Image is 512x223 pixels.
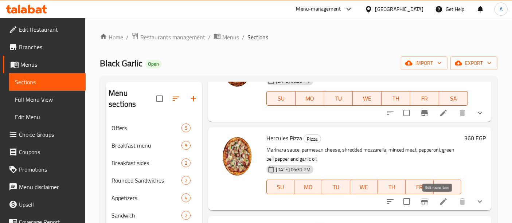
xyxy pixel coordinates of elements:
span: [DATE] 06:30 PM [273,166,313,173]
li: / [126,33,129,42]
button: WE [353,91,382,106]
a: Coupons [3,143,86,161]
span: SA [442,93,465,104]
span: Open [145,61,162,67]
a: Menus [3,56,86,73]
button: SU [266,91,296,106]
button: MO [294,180,322,194]
span: Coupons [19,148,80,156]
button: Branch-specific-item [416,104,433,122]
div: Rounded Sandwiches2 [106,172,202,189]
img: Hercules Pizza [214,133,261,180]
p: Marinara sauce, parmesan cheese, shredded mozzarella, minced meat, pepperoni, green bell pepper a... [266,145,461,164]
a: Menu disclaimer [3,178,86,196]
span: WE [353,182,375,192]
span: Select all sections [152,91,167,106]
span: WE [356,93,379,104]
button: FR [410,91,439,106]
button: Branch-specific-item [416,193,433,210]
a: Menus [214,32,239,42]
span: Branches [19,43,80,51]
span: A [500,5,503,13]
div: items [181,176,191,185]
span: MO [298,93,321,104]
button: sort-choices [382,104,399,122]
span: export [456,59,492,68]
div: Breakfast menu9 [106,137,202,154]
a: Home [100,33,123,42]
span: TU [325,182,347,192]
button: SU [266,180,294,194]
span: SU [270,93,293,104]
a: Choice Groups [3,126,86,143]
button: SA [434,180,461,194]
span: Breakfast menu [112,141,181,150]
span: Choice Groups [19,130,80,139]
span: Restaurants management [140,33,205,42]
span: Upsell [19,200,80,209]
div: Breakfast sides2 [106,154,202,172]
span: TU [327,93,350,104]
button: show more [471,193,489,210]
button: FR [406,180,433,194]
div: items [181,193,191,202]
span: Select to update [399,105,414,121]
span: Edit Restaurant [19,25,80,34]
span: Sandwich [112,211,181,220]
a: Upsell [3,196,86,213]
span: Sort sections [167,90,185,107]
a: Edit menu item [439,109,448,117]
button: import [401,56,447,70]
button: delete [454,193,471,210]
nav: breadcrumb [100,32,497,42]
button: export [450,56,497,70]
button: TH [382,91,410,106]
span: TH [381,182,403,192]
span: Pizza [304,135,321,143]
h6: 360 EGP [464,133,486,143]
span: FR [413,93,436,104]
span: import [407,59,442,68]
div: Offers [112,124,181,132]
div: [GEOGRAPHIC_DATA] [375,5,423,13]
div: items [181,211,191,220]
div: items [181,159,191,167]
span: Menus [222,33,239,42]
div: Open [145,60,162,69]
button: show more [471,104,489,122]
span: SA [437,182,458,192]
svg: Show Choices [476,197,484,206]
button: MO [296,91,324,106]
span: Full Menu View [15,95,80,104]
li: / [208,33,211,42]
a: Edit Menu [9,108,86,126]
span: MO [297,182,319,192]
span: Appetizers [112,193,181,202]
button: TU [324,91,353,106]
span: SU [270,182,292,192]
div: Appetizers4 [106,189,202,207]
h2: Menu sections [109,88,156,110]
span: Edit Menu [15,113,80,121]
a: Promotions [3,161,86,178]
button: delete [454,104,471,122]
span: Sections [247,33,268,42]
button: TH [378,180,406,194]
span: Promotions [19,165,80,174]
span: Menu disclaimer [19,183,80,191]
span: 4 [182,195,190,202]
span: Hercules Pizza [266,133,302,144]
span: 2 [182,160,190,167]
button: sort-choices [382,193,399,210]
div: items [181,141,191,150]
span: Menus [20,60,80,69]
span: Breakfast sides [112,159,181,167]
svg: Show Choices [476,109,484,117]
button: TU [322,180,350,194]
span: Rounded Sandwiches [112,176,181,185]
span: Select to update [399,194,414,209]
